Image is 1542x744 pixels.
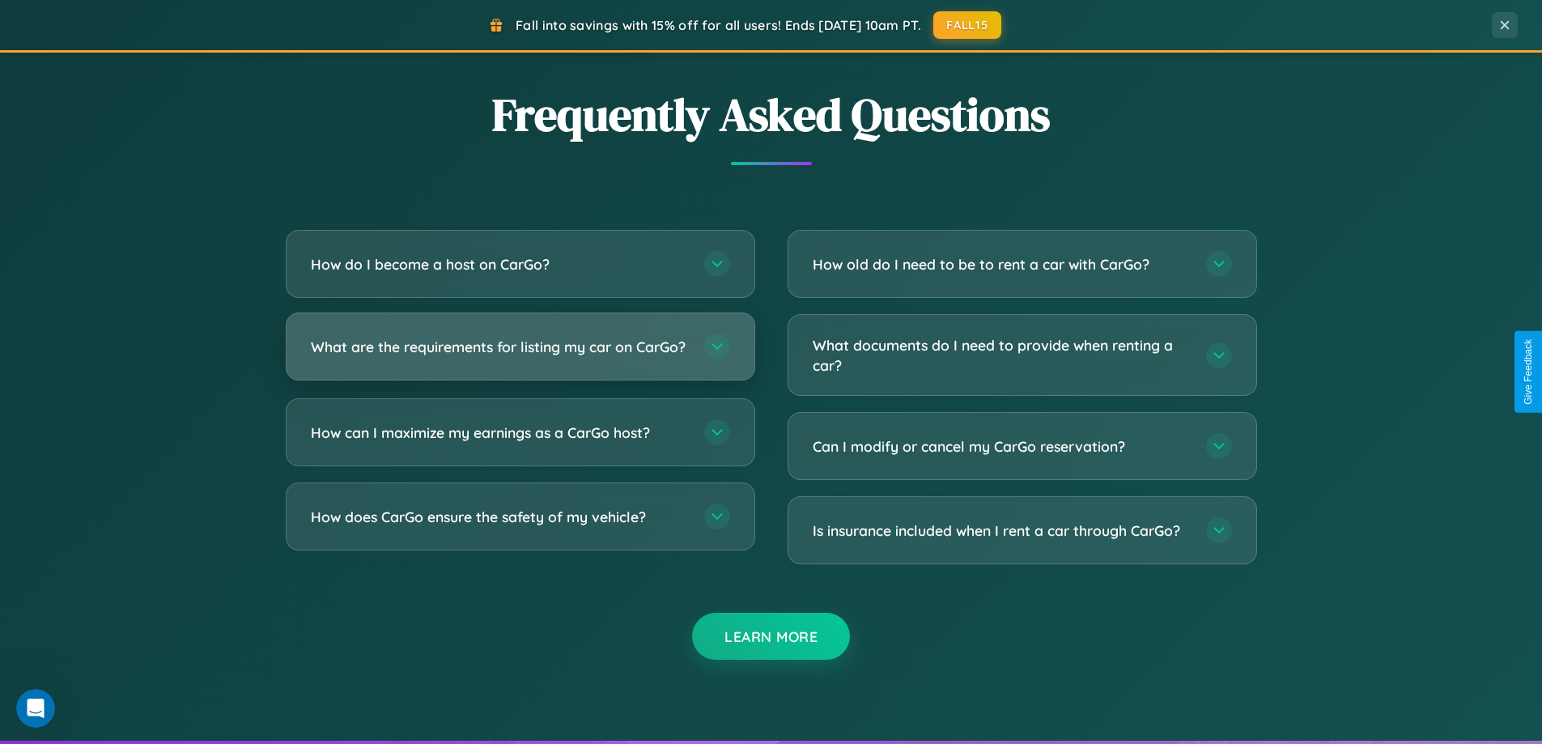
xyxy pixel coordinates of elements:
button: Learn More [692,613,850,660]
h3: Can I modify or cancel my CarGo reservation? [813,436,1190,457]
h2: Frequently Asked Questions [286,83,1257,146]
iframe: Intercom live chat [16,689,55,728]
div: Give Feedback [1523,339,1534,405]
h3: How does CarGo ensure the safety of my vehicle? [311,507,688,527]
h3: What documents do I need to provide when renting a car? [813,335,1190,375]
button: FALL15 [933,11,1001,39]
span: Fall into savings with 15% off for all users! Ends [DATE] 10am PT. [516,17,921,33]
h3: How old do I need to be to rent a car with CarGo? [813,254,1190,274]
h3: Is insurance included when I rent a car through CarGo? [813,521,1190,541]
h3: What are the requirements for listing my car on CarGo? [311,337,688,357]
h3: How can I maximize my earnings as a CarGo host? [311,423,688,443]
h3: How do I become a host on CarGo? [311,254,688,274]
